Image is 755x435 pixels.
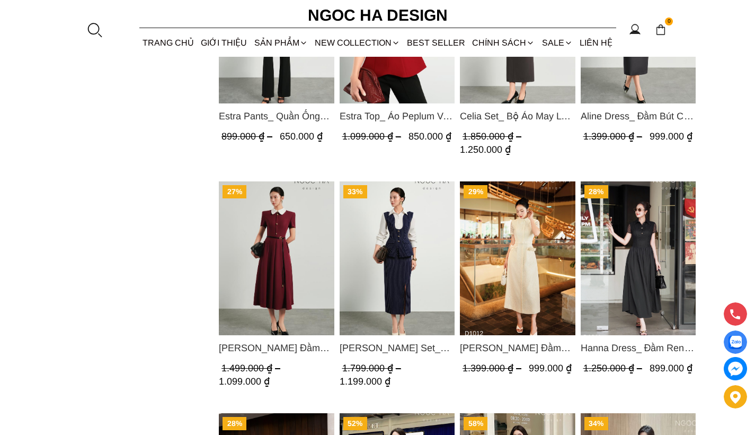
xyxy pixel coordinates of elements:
span: [PERSON_NAME] Đầm Ren Đính Hoa Túi Màu Kem D1012 [460,341,575,355]
a: NEW COLLECTION [311,29,403,57]
span: 1.799.000 ₫ [342,363,403,373]
span: 1.099.000 ₫ [219,376,270,387]
span: 0 [665,18,673,26]
a: Product image - Catherine Dress_ Đầm Ren Đính Hoa Túi Màu Kem D1012 [460,181,575,335]
a: LIÊN HỆ [576,29,616,57]
img: Claire Dress_ Đầm Xòe Màu Đỏ Mix Cổ Trằng D1013 [219,181,334,335]
img: img-CART-ICON-ksit0nf1 [655,24,667,36]
span: 850.000 ₫ [408,131,451,142]
a: Product image - Hanna Dress_ Đầm Ren Mix Vải Thô Màu Đen D1011 [580,181,696,335]
span: 1.399.000 ₫ [463,363,524,373]
a: Link to Celia Set_ Bộ Áo May Ly Gấu Cổ Trắng Mix Chân Váy Bút Chì Màu Ghi BJ148 [460,109,575,124]
a: Display image [724,330,747,354]
div: Chính sách [469,29,538,57]
span: Estra Pants_ Quần Ống Đứng Loe Nhẹ Q070 [219,109,334,124]
a: messenger [724,357,747,380]
span: 650.000 ₫ [280,131,323,142]
div: SẢN PHẨM [251,29,311,57]
span: 1.499.000 ₫ [221,363,283,373]
span: 1.199.000 ₫ [339,376,390,387]
span: 1.399.000 ₫ [583,131,644,142]
a: Link to Catherine Dress_ Đầm Ren Đính Hoa Túi Màu Kem D1012 [460,341,575,355]
a: Ngoc Ha Design [298,3,457,28]
img: Hanna Dress_ Đầm Ren Mix Vải Thô Màu Đen D1011 [580,181,696,335]
span: 1.250.000 ₫ [583,363,644,373]
span: Estra Top_ Áo Peplum Vai Choàng Màu Đỏ A1092 [339,109,455,124]
a: Link to Hanna Dress_ Đầm Ren Mix Vải Thô Màu Đen D1011 [580,341,696,355]
img: Catherine Dress_ Đầm Ren Đính Hoa Túi Màu Kem D1012 [460,181,575,335]
a: Link to Estra Pants_ Quần Ống Đứng Loe Nhẹ Q070 [219,109,334,124]
a: Product image - Camille Set_ Bộ Kẻ Sọc Mix Vải Sơ Mi Trắng BJ146 [339,181,455,335]
a: GIỚI THIỆU [198,29,251,57]
span: 999.000 ₫ [649,131,692,142]
a: Link to Estra Top_ Áo Peplum Vai Choàng Màu Đỏ A1092 [339,109,455,124]
a: TRANG CHỦ [139,29,198,57]
a: Link to Camille Set_ Bộ Kẻ Sọc Mix Vải Sơ Mi Trắng BJ146 [339,341,455,355]
span: 899.000 ₫ [649,363,692,373]
span: 1.099.000 ₫ [342,131,403,142]
img: Camille Set_ Bộ Kẻ Sọc Mix Vải Sơ Mi Trắng BJ146 [339,181,455,335]
span: 999.000 ₫ [529,363,572,373]
span: Hanna Dress_ Đầm Ren Mix Vải Thô Màu Đen D1011 [580,341,696,355]
a: Link to Claire Dress_ Đầm Xòe Màu Đỏ Mix Cổ Trằng D1013 [219,341,334,355]
span: 1.850.000 ₫ [463,131,524,142]
span: [PERSON_NAME] Đầm Xòe Màu Đỏ Mix Cổ Trằng D1013 [219,341,334,355]
a: Product image - Claire Dress_ Đầm Xòe Màu Đỏ Mix Cổ Trằng D1013 [219,181,334,335]
a: SALE [538,29,576,57]
span: Aline Dress_ Đầm Bút Chì Màu Ghi Mix Cổ Trắng D1014 [580,109,696,124]
span: [PERSON_NAME] Set_ Bộ Kẻ Sọc Mix Vải Sơ Mi Trắng BJ146 [339,341,455,355]
a: BEST SELLER [404,29,469,57]
img: Display image [729,336,742,349]
span: 899.000 ₫ [221,131,275,142]
span: Celia Set_ Bộ Áo May Ly Gấu Cổ Trắng Mix Chân Váy Bút Chì Màu Ghi BJ148 [460,109,575,124]
a: Link to Aline Dress_ Đầm Bút Chì Màu Ghi Mix Cổ Trắng D1014 [580,109,696,124]
span: 1.250.000 ₫ [460,144,511,155]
